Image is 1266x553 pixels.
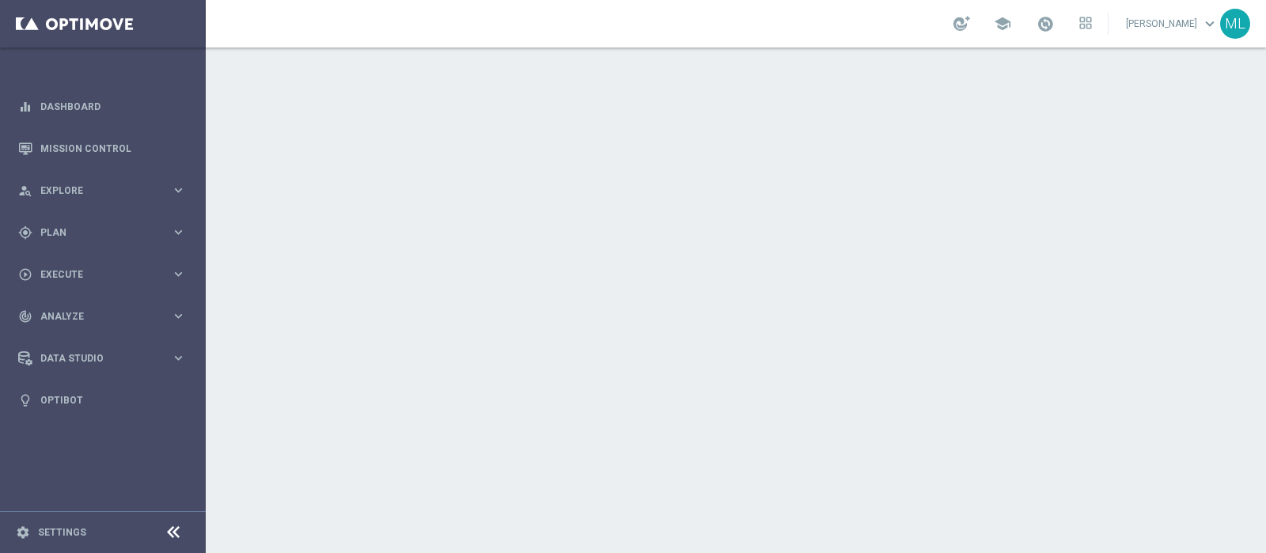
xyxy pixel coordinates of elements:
div: Plan [18,225,171,240]
span: Data Studio [40,354,171,363]
button: Mission Control [17,142,187,155]
a: Settings [38,528,86,537]
button: equalizer Dashboard [17,100,187,113]
button: play_circle_outline Execute keyboard_arrow_right [17,268,187,281]
button: Data Studio keyboard_arrow_right [17,352,187,365]
span: school [994,15,1011,32]
div: Analyze [18,309,171,324]
a: Dashboard [40,85,186,127]
div: Mission Control [18,127,186,169]
button: lightbulb Optibot [17,394,187,407]
div: Dashboard [18,85,186,127]
div: Optibot [18,379,186,421]
i: track_changes [18,309,32,324]
a: Mission Control [40,127,186,169]
span: Explore [40,186,171,195]
i: keyboard_arrow_right [171,225,186,240]
div: Explore [18,184,171,198]
a: [PERSON_NAME]keyboard_arrow_down [1124,12,1220,36]
span: keyboard_arrow_down [1201,15,1219,32]
i: person_search [18,184,32,198]
i: gps_fixed [18,225,32,240]
i: play_circle_outline [18,267,32,282]
i: equalizer [18,100,32,114]
span: Execute [40,270,171,279]
div: ML [1220,9,1250,39]
i: keyboard_arrow_right [171,309,186,324]
button: gps_fixed Plan keyboard_arrow_right [17,226,187,239]
button: person_search Explore keyboard_arrow_right [17,184,187,197]
span: Analyze [40,312,171,321]
a: Optibot [40,379,186,421]
button: track_changes Analyze keyboard_arrow_right [17,310,187,323]
i: settings [16,525,30,540]
i: keyboard_arrow_right [171,267,186,282]
i: keyboard_arrow_right [171,183,186,198]
i: lightbulb [18,393,32,407]
div: Data Studio [18,351,171,366]
i: keyboard_arrow_right [171,350,186,366]
span: Plan [40,228,171,237]
div: Execute [18,267,171,282]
